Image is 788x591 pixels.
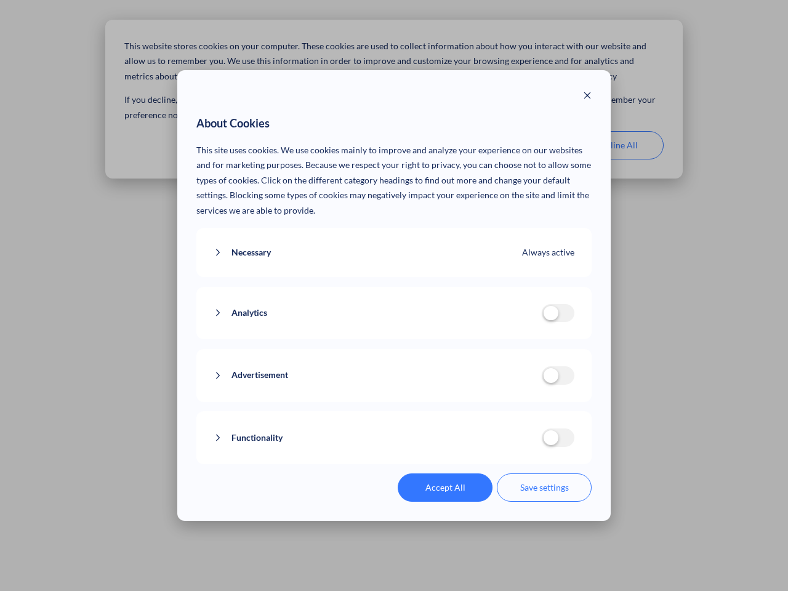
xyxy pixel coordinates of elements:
[726,532,788,591] iframe: Chat Widget
[214,305,542,321] button: Analytics
[196,114,270,134] span: About Cookies
[583,89,592,105] button: Close modal
[522,245,574,260] span: Always active
[231,368,288,383] span: Advertisement
[231,430,283,446] span: Functionality
[231,305,267,321] span: Analytics
[214,245,523,260] button: Necessary
[214,368,542,383] button: Advertisement
[196,143,592,219] p: This site uses cookies. We use cookies mainly to improve and analyze your experience on our websi...
[231,245,271,260] span: Necessary
[497,473,592,502] button: Save settings
[398,473,492,502] button: Accept All
[214,430,542,446] button: Functionality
